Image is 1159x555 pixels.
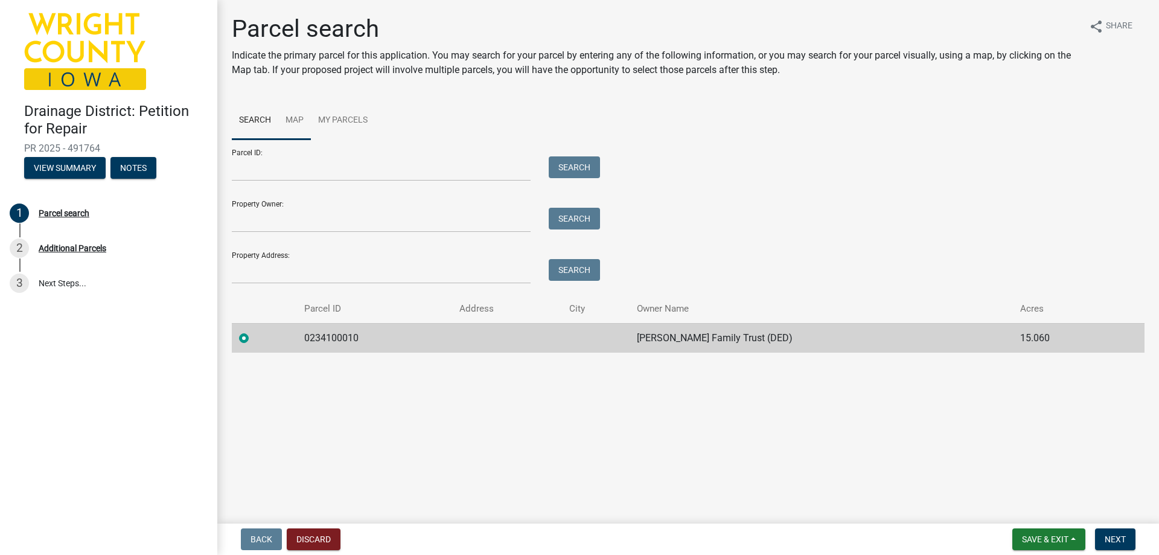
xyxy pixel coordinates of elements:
[549,208,600,229] button: Search
[297,323,452,353] td: 0234100010
[10,204,29,223] div: 1
[1079,14,1142,38] button: shareShare
[1105,534,1126,544] span: Next
[630,323,1013,353] td: [PERSON_NAME] Family Trust (DED)
[1106,19,1132,34] span: Share
[1012,528,1085,550] button: Save & Exit
[287,528,340,550] button: Discard
[630,295,1013,323] th: Owner Name
[311,101,375,140] a: My Parcels
[1022,534,1068,544] span: Save & Exit
[10,274,29,293] div: 3
[24,103,208,138] h4: Drainage District: Petition for Repair
[452,295,562,323] th: Address
[39,209,89,217] div: Parcel search
[549,156,600,178] button: Search
[1013,323,1112,353] td: 15.060
[1095,528,1135,550] button: Next
[24,13,146,90] img: Wright County, Iowa
[39,244,106,252] div: Additional Parcels
[1013,295,1112,323] th: Acres
[110,157,156,179] button: Notes
[24,164,106,173] wm-modal-confirm: Summary
[110,164,156,173] wm-modal-confirm: Notes
[232,101,278,140] a: Search
[251,534,272,544] span: Back
[549,259,600,281] button: Search
[10,239,29,258] div: 2
[24,157,106,179] button: View Summary
[297,295,452,323] th: Parcel ID
[232,14,1079,43] h1: Parcel search
[241,528,282,550] button: Back
[232,48,1079,77] p: Indicate the primary parcel for this application. You may search for your parcel by entering any ...
[278,101,311,140] a: Map
[24,143,193,154] span: PR 2025 - 491764
[562,295,630,323] th: City
[1089,19,1103,34] i: share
